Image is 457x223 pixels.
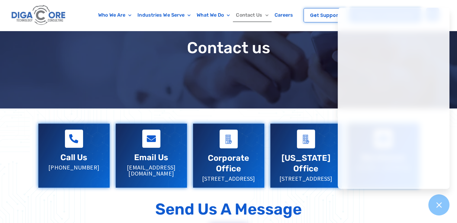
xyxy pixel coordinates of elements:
span: Get Support [310,13,340,18]
a: Call Us [60,153,88,162]
a: Get Support [304,8,346,22]
p: [PHONE_NUMBER] [44,164,104,170]
a: Industries We Serve [134,8,194,22]
h1: Contact us [35,39,422,57]
a: Email Us [142,130,160,148]
a: Virginia Office [297,130,315,148]
p: Send Us a Message [155,200,302,218]
p: [EMAIL_ADDRESS][DOMAIN_NAME] [122,164,181,176]
a: Corporate Office [220,130,238,148]
a: Who We Are [95,8,134,22]
a: Call Us [65,130,83,148]
p: [STREET_ADDRESS] [199,176,258,182]
a: What We Do [194,8,233,22]
a: Contact Us [233,8,271,22]
img: Digacore logo 1 [10,3,68,27]
a: Careers [272,8,296,22]
iframe: Chatgenie Messenger [338,8,449,189]
p: [STREET_ADDRESS] [276,176,336,182]
nav: Menu [92,8,300,22]
a: Email Us [134,153,168,162]
a: [US_STATE] Office [282,153,330,173]
a: Corporate Office [208,153,249,173]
